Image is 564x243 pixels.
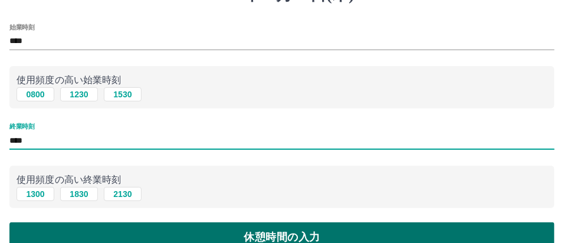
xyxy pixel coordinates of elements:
button: 1530 [104,87,142,101]
button: 1300 [17,187,54,201]
button: 1830 [60,187,98,201]
p: 使用頻度の高い始業時刻 [17,73,547,87]
p: 使用頻度の高い終業時刻 [17,173,547,187]
label: 終業時刻 [9,122,34,131]
label: 始業時刻 [9,22,34,31]
button: 2130 [104,187,142,201]
button: 1230 [60,87,98,101]
button: 0800 [17,87,54,101]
